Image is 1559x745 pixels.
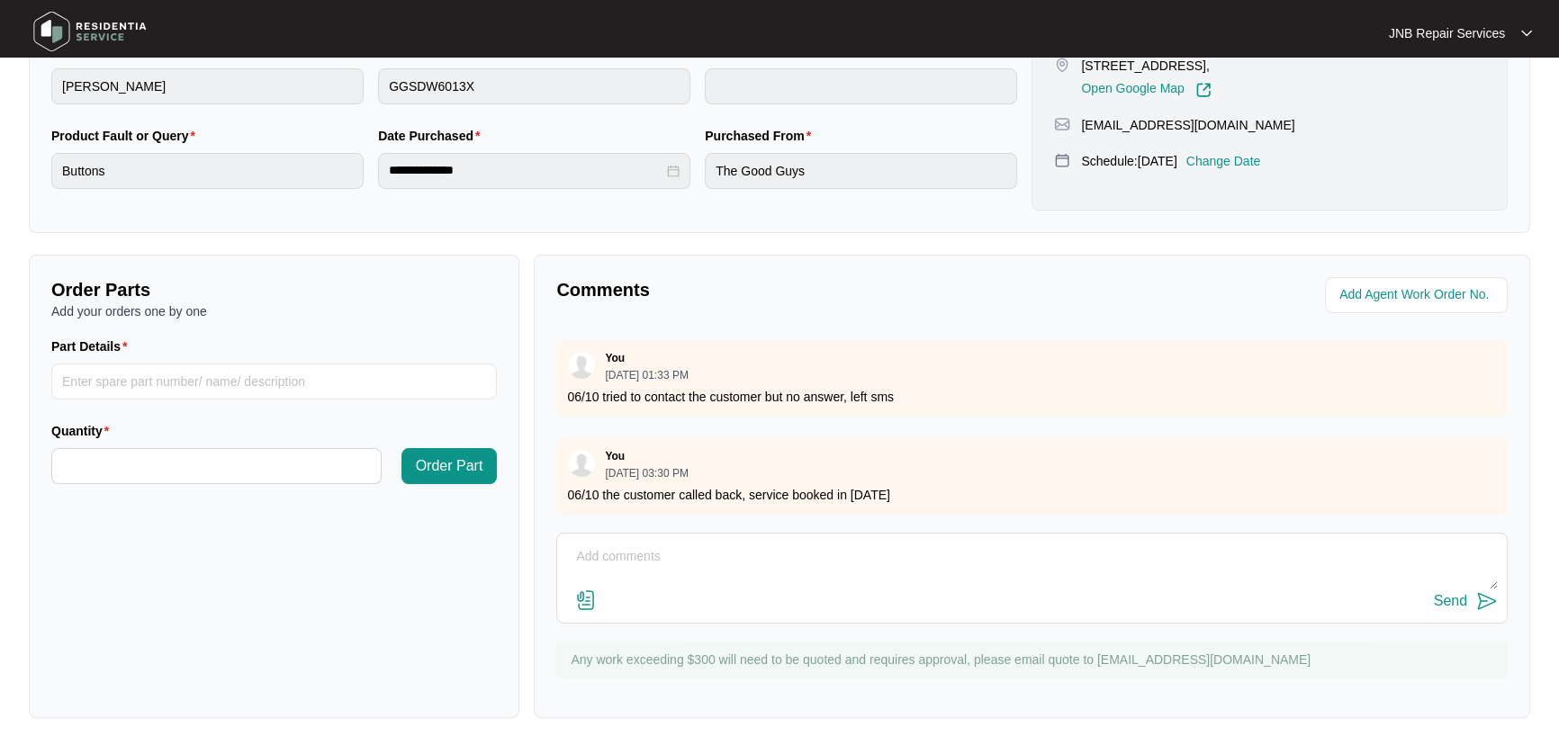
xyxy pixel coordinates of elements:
input: Product Model [378,68,690,104]
p: 06/10 tried to contact the customer but no answer, left sms [567,388,1497,406]
label: Quantity [51,422,116,440]
label: Purchased From [705,127,818,145]
input: Part Details [51,364,497,399]
img: map-pin [1054,116,1070,132]
p: You [605,449,625,463]
button: Order Part [401,448,498,484]
input: Add Agent Work Order No. [1339,284,1497,306]
img: map-pin [1054,152,1070,168]
img: file-attachment-doc.svg [575,589,597,611]
button: Send [1434,589,1498,614]
span: Order Part [416,455,483,477]
p: Add your orders one by one [51,302,497,320]
p: You [605,351,625,365]
img: residentia service logo [27,4,153,58]
p: JNB Repair Services [1389,24,1505,42]
img: Link-External [1195,82,1212,98]
p: [EMAIL_ADDRESS][DOMAIN_NAME] [1081,116,1294,134]
input: Purchased From [705,153,1017,189]
label: Product Fault or Query [51,127,203,145]
p: 06/10 the customer called back, service booked in [DATE] [567,486,1497,504]
p: [DATE] 01:33 PM [605,370,688,381]
input: Quantity [52,449,381,483]
img: dropdown arrow [1521,29,1532,38]
p: Change Date [1186,152,1261,170]
label: Date Purchased [378,127,487,145]
p: [STREET_ADDRESS], [1081,57,1211,75]
p: Any work exceeding $300 will need to be quoted and requires approval, please email quote to [EMAI... [571,651,1499,669]
input: Serial Number [705,68,1017,104]
img: map-pin [1054,57,1070,73]
div: Send [1434,593,1467,609]
input: Product Fault or Query [51,153,364,189]
input: Date Purchased [389,161,663,180]
p: Order Parts [51,277,497,302]
label: Part Details [51,337,135,355]
p: Comments [556,277,1019,302]
img: user.svg [568,352,595,379]
p: [DATE] 03:30 PM [605,468,688,479]
img: send-icon.svg [1476,590,1498,612]
img: user.svg [568,450,595,477]
a: Open Google Map [1081,82,1211,98]
p: Schedule: [DATE] [1081,152,1176,170]
input: Brand [51,68,364,104]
